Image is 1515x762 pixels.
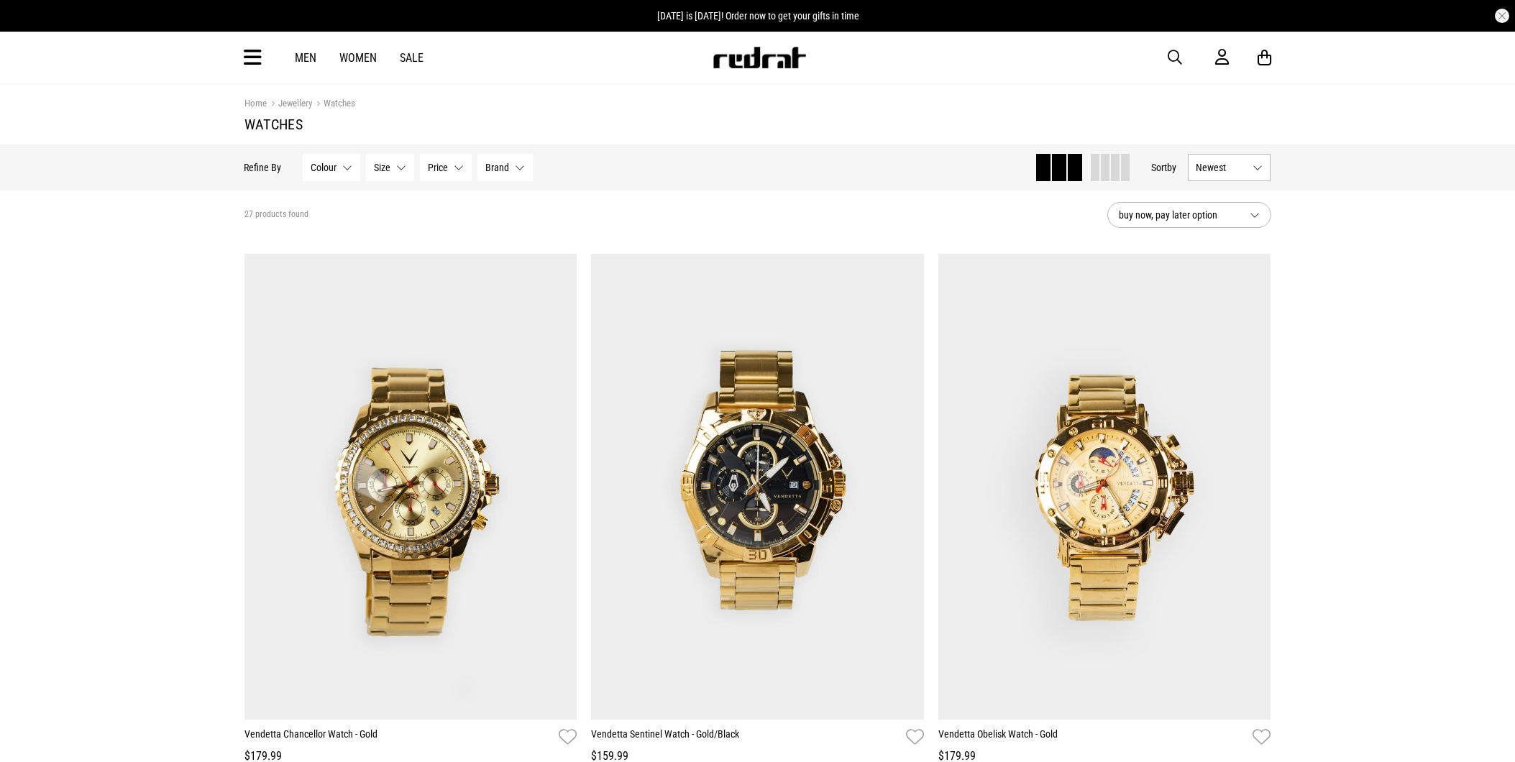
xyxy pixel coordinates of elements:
button: Colour [303,154,361,181]
a: Vendetta Obelisk Watch - Gold [938,727,1248,748]
a: Men [295,51,316,65]
a: Jewellery [267,98,312,111]
a: Sale [400,51,424,65]
button: Size [367,154,415,181]
button: Sortby [1152,159,1177,176]
button: Brand [478,154,534,181]
img: Redrat logo [712,47,807,68]
span: [DATE] is [DATE]! Order now to get your gifts in time [657,10,859,22]
span: Brand [486,162,510,173]
img: Vendetta Obelisk Watch - Gold in Gold [938,254,1271,720]
button: Price [421,154,472,181]
button: buy now, pay later option [1107,202,1271,228]
span: Colour [311,162,337,173]
a: Watches [312,98,355,111]
span: Price [429,162,449,173]
h1: Watches [244,116,1271,133]
a: Women [339,51,377,65]
a: Vendetta Sentinel Watch - Gold/Black [591,727,900,748]
p: Refine By [244,162,282,173]
span: 27 products found [244,209,308,221]
span: by [1168,162,1177,173]
span: Newest [1196,162,1248,173]
img: Vendetta Sentinel Watch - Gold/black in Multi [591,254,924,720]
img: Vendetta Chancellor Watch - Gold in Gold [244,254,577,720]
span: Size [375,162,391,173]
button: Newest [1189,154,1271,181]
a: Home [244,98,267,109]
a: Vendetta Chancellor Watch - Gold [244,727,554,748]
span: buy now, pay later option [1119,206,1238,224]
